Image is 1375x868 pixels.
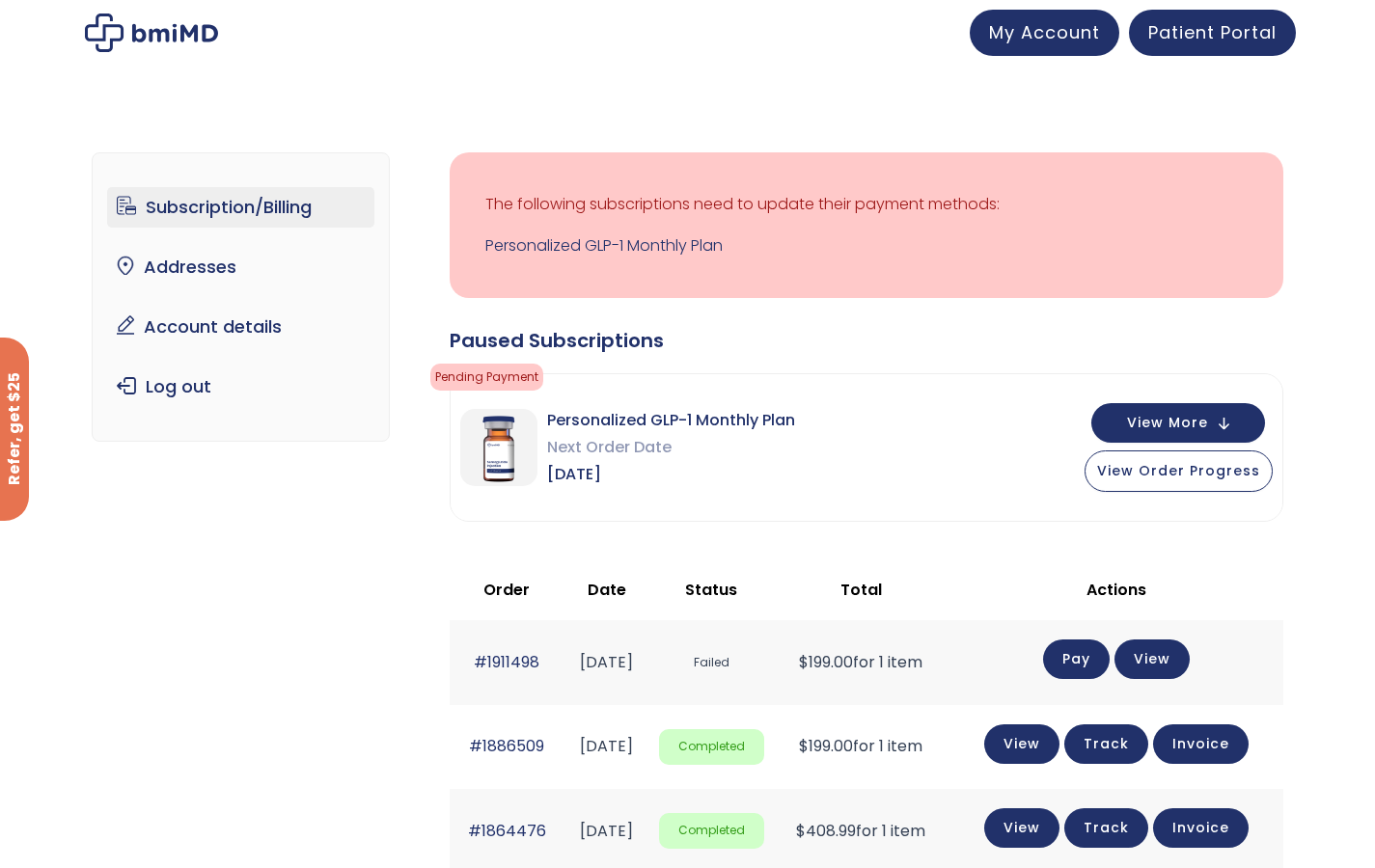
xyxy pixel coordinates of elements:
[547,461,795,488] span: [DATE]
[774,620,949,704] td: for 1 item
[85,14,218,52] img: My account
[580,651,633,673] time: [DATE]
[799,651,809,673] span: $
[468,820,546,842] a: #1864476
[659,813,764,849] span: Completed
[580,820,633,842] time: [DATE]
[984,808,1059,848] a: View
[92,152,390,442] nav: Account pages
[1086,579,1146,601] span: Actions
[1148,20,1277,44] span: Patient Portal
[659,729,764,765] span: Completed
[1064,808,1148,848] a: Track
[840,579,882,601] span: Total
[547,434,795,461] span: Next Order Date
[659,645,764,681] span: Failed
[430,364,543,391] span: Pending Payment
[970,10,1119,56] a: My Account
[460,409,537,486] img: Personalized GLP-1 Monthly Plan
[799,735,809,757] span: $
[1064,724,1148,764] a: Track
[685,579,737,601] span: Status
[474,651,539,673] a: #1911498
[799,651,853,673] span: 199.00
[796,820,806,842] span: $
[547,407,795,434] span: Personalized GLP-1 Monthly Plan
[485,191,1248,218] p: The following subscriptions need to update their payment methods:
[107,187,374,228] a: Subscription/Billing
[1097,461,1260,480] span: View Order Progress
[1091,403,1265,443] button: View More
[774,705,949,789] td: for 1 item
[984,724,1059,764] a: View
[1153,808,1249,848] a: Invoice
[799,735,853,757] span: 199.00
[588,579,626,601] span: Date
[580,735,633,757] time: [DATE]
[1127,417,1208,429] span: View More
[1129,10,1296,56] a: Patient Portal
[107,247,374,287] a: Addresses
[1085,450,1273,492] button: View Order Progress
[450,327,1283,354] div: Paused Subscriptions
[1043,639,1110,679] a: Pay
[485,232,1248,259] a: Personalized GLP-1 Monthly Plan
[989,20,1100,44] span: My Account
[1153,724,1249,764] a: Invoice
[107,366,374,407] a: Log out
[469,735,544,757] a: #1886509
[483,579,530,601] span: Order
[1114,639,1190,679] a: View
[107,307,374,347] a: Account details
[796,820,856,842] span: 408.99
